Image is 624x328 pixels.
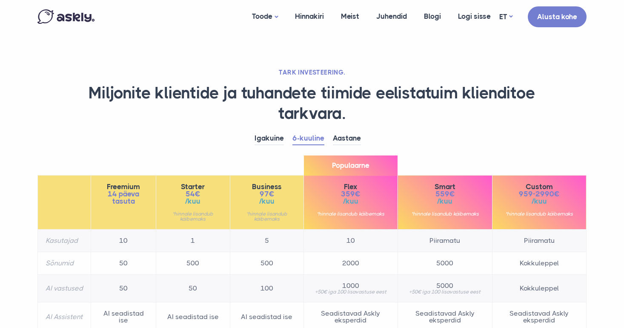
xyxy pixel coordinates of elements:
[500,190,578,198] span: 959-2990€
[156,275,230,302] td: 50
[528,6,587,27] a: Alusta kohe
[500,211,578,216] small: *hinnale lisandub käibemaks
[230,230,303,252] td: 5
[255,132,284,145] a: Igakuine
[230,252,303,275] td: 500
[312,282,390,289] span: 1000
[37,68,587,77] h2: TARK INVESTEERING.
[406,198,484,205] span: /kuu
[156,230,230,252] td: 1
[156,252,230,275] td: 500
[238,211,296,222] small: *hinnale lisandub käibemaks
[398,230,492,252] td: Piiramatu
[238,190,296,198] span: 97€
[499,11,512,23] a: ET
[333,132,361,145] a: Aastane
[312,198,390,205] span: /kuu
[91,275,156,302] td: 50
[164,183,222,190] span: Starter
[38,230,91,252] th: Kasutajad
[500,285,578,292] span: Kokkuleppel
[91,252,156,275] td: 50
[303,230,398,252] td: 10
[303,252,398,275] td: 2000
[304,155,398,176] span: Populaarne
[500,198,578,205] span: /kuu
[500,183,578,190] span: Custom
[164,211,222,222] small: *hinnale lisandub käibemaks
[492,252,586,275] td: Kokkuleppel
[398,252,492,275] td: 5000
[292,132,324,145] a: 6-kuuline
[406,211,484,216] small: *hinnale lisandub käibemaks
[492,230,586,252] td: Piiramatu
[238,183,296,190] span: Business
[164,190,222,198] span: 54€
[99,183,148,190] span: Freemium
[99,190,148,205] span: 14 päeva tasuta
[406,282,484,289] span: 5000
[312,211,390,216] small: *hinnale lisandub käibemaks
[406,183,484,190] span: Smart
[312,289,390,294] small: +50€ iga 100 lisavastuse eest
[38,252,91,275] th: Sõnumid
[38,275,91,302] th: AI vastused
[164,198,222,205] span: /kuu
[312,190,390,198] span: 359€
[37,9,94,24] img: Askly
[312,183,390,190] span: Flex
[238,198,296,205] span: /kuu
[91,230,156,252] td: 10
[230,275,303,302] td: 100
[37,83,587,124] h1: Miljonite klientide ja tuhandete tiimide eelistatuim klienditoe tarkvara.
[406,289,484,294] small: +50€ iga 100 lisavastuse eest
[406,190,484,198] span: 559€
